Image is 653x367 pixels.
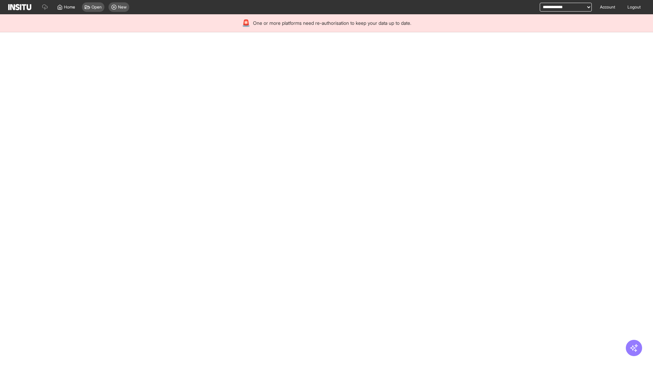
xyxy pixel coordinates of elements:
[91,4,102,10] span: Open
[64,4,75,10] span: Home
[8,4,31,10] img: Logo
[253,20,411,27] span: One or more platforms need re-authorisation to keep your data up to date.
[242,18,250,28] div: 🚨
[118,4,127,10] span: New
